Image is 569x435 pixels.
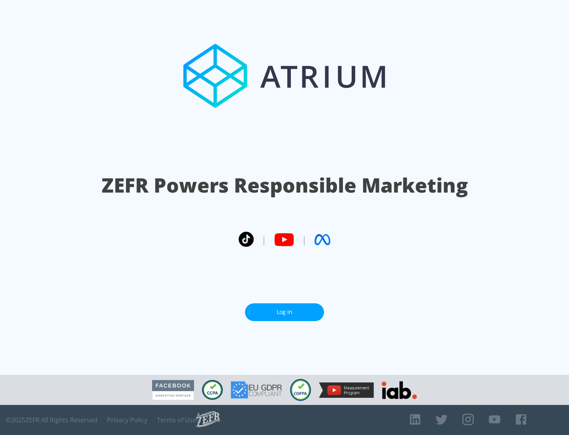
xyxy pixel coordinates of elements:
a: Log In [245,303,324,321]
span: © 2025 ZEFR All Rights Reserved [6,416,98,424]
img: Facebook Marketing Partner [152,380,194,400]
img: IAB [382,381,417,399]
h1: ZEFR Powers Responsible Marketing [102,172,468,199]
a: Terms of Use [157,416,196,424]
span: | [302,234,307,246]
img: CCPA Compliant [202,380,223,400]
img: COPPA Compliant [290,379,311,401]
a: Privacy Policy [107,416,147,424]
img: GDPR Compliant [231,381,282,399]
span: | [262,234,266,246]
img: YouTube Measurement Program [319,382,374,398]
